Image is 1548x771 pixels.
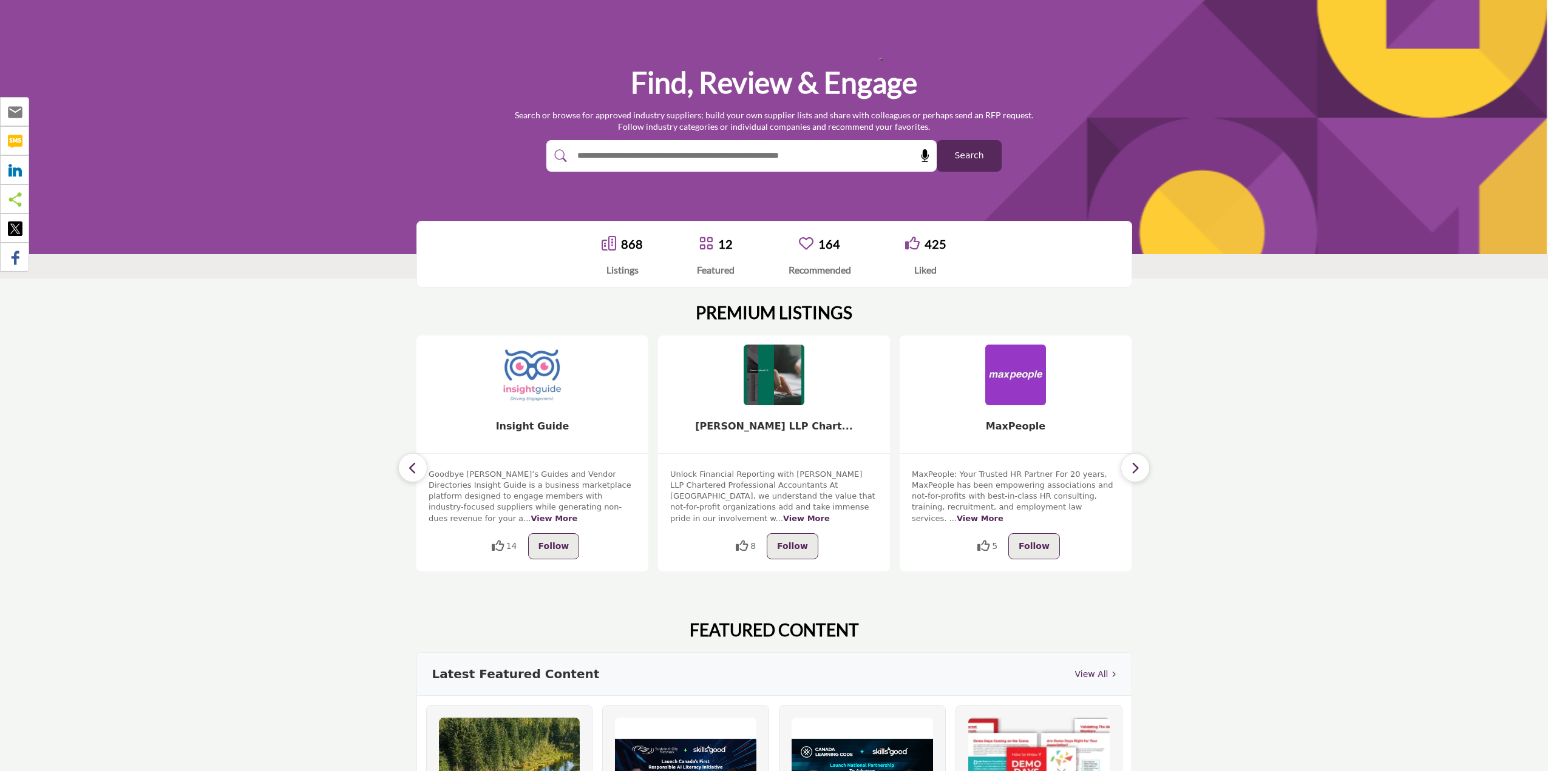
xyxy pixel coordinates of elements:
[695,420,853,432] a: [PERSON_NAME] LLP Chart...
[621,237,643,251] a: 868
[602,263,643,277] div: Listings
[697,263,735,277] div: Featured
[699,236,713,252] a: Go to Featured
[937,140,1002,172] button: Search
[905,263,946,277] div: Liked
[696,303,852,323] h2: PREMIUM LISTINGS
[695,420,853,432] b: Kriens-LaRose LLP Chart...
[515,109,1033,133] p: Search or browse for approved industry suppliers; build your own supplier lists and share with co...
[767,533,818,559] button: Follow
[432,665,600,683] h3: Latest Featured Content
[528,533,580,559] button: Follow
[718,237,733,251] a: 12
[670,469,878,524] div: Unlock Financial Reporting with [PERSON_NAME] LLP Chartered Professional Accountants At [GEOGRAPH...
[690,620,859,641] h2: FEATURED CONTENT
[538,541,569,551] span: Follow
[957,514,1003,523] a: View More
[531,514,578,523] a: View More
[925,237,946,251] a: 425
[1008,533,1060,559] button: Follow
[985,345,1046,405] img: MaxPeople
[429,469,636,524] div: Goodbye [PERSON_NAME]’s Guides and Vendor Directories Insight Guide is a business marketplace pla...
[789,263,851,277] div: Recommended
[799,236,813,252] a: Go to Recommended
[631,64,917,101] h1: Find, Review & Engage
[912,469,1119,524] div: MaxPeople: Your Trusted HR Partner For 20 years, MaxPeople has been empowering associations and n...
[783,514,830,523] a: View More
[818,237,840,251] a: 164
[496,420,569,432] a: Insight Guide
[986,420,1045,432] a: MaxPeople
[992,540,997,553] span: 5
[1019,541,1050,551] span: Follow
[777,541,808,551] span: Follow
[954,149,983,162] span: Search
[750,540,756,553] span: 8
[502,345,563,405] img: Insight Guide
[1074,668,1116,681] a: View All
[744,345,804,405] img: Kriens-LaRose LLP Chart...
[905,236,920,251] i: Go to Liked
[506,540,517,553] span: 14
